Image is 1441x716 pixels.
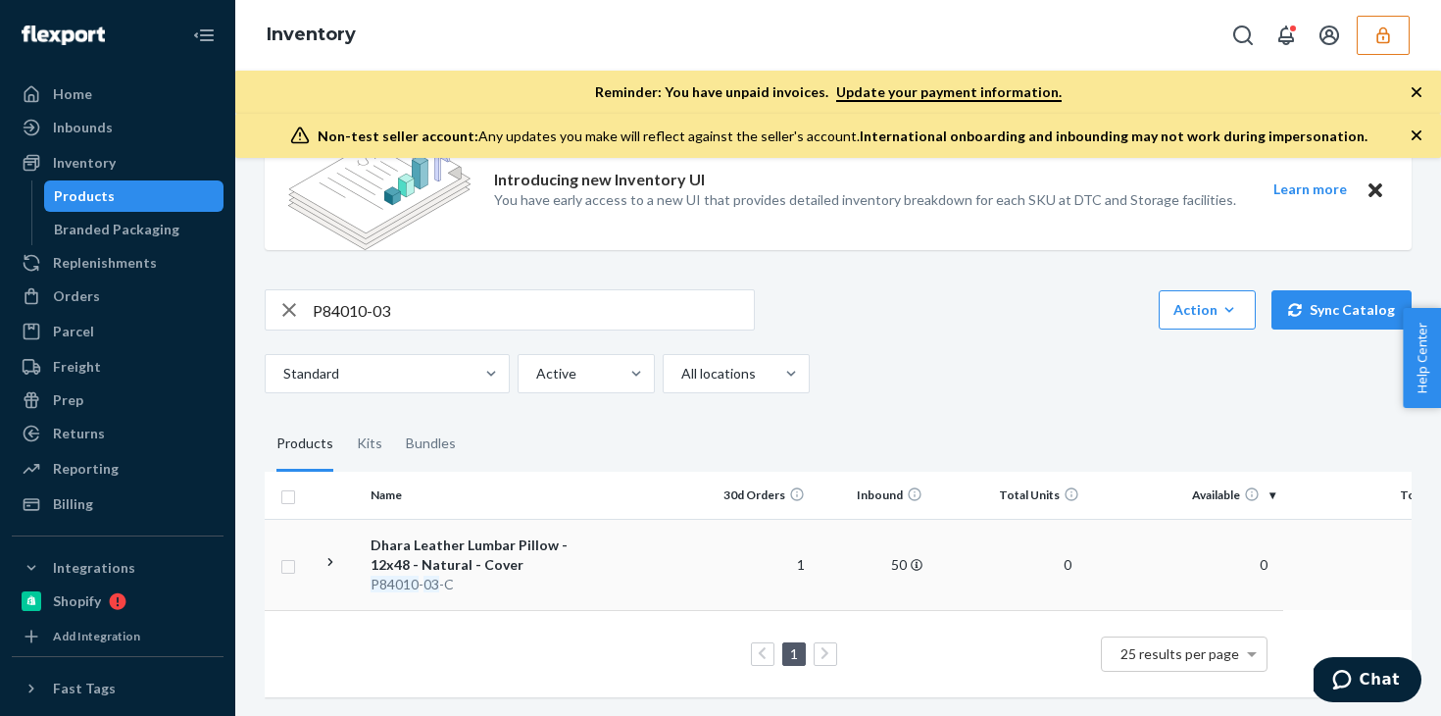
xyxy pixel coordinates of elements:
div: Action [1173,300,1241,320]
a: Replenishments [12,247,224,279]
div: Bundles [406,417,456,472]
button: Fast Tags [12,673,224,704]
div: Orders [53,286,100,306]
th: Available [1087,472,1283,519]
th: Inbound [813,472,930,519]
div: Branded Packaging [54,220,179,239]
span: International onboarding and inbounding may not work during impersonation. [860,128,1367,144]
button: Integrations [12,552,224,584]
div: Products [54,186,115,206]
a: Returns [12,418,224,449]
ol: breadcrumbs [251,7,372,64]
div: Any updates you make will reflect against the seller's account. [318,127,1367,146]
span: 0 [1056,556,1079,573]
em: 03 [423,576,439,592]
div: Fast Tags [53,679,116,698]
iframe: Opens a widget where you can chat to one of our agents [1314,657,1421,706]
img: Flexport logo [22,26,105,45]
a: Orders [12,281,224,312]
input: All locations [679,364,681,384]
span: Non-test seller account: [318,128,478,144]
a: Page 1 is your current page [786,645,802,662]
div: Integrations [53,558,135,578]
span: 25 results per page [1120,645,1239,662]
p: Introducing new Inventory UI [494,169,705,191]
a: Inbounds [12,112,224,143]
div: Home [53,84,92,104]
a: Products [44,180,224,212]
p: Reminder: You have unpaid invoices. [595,82,1062,102]
div: Reporting [53,459,119,479]
img: new-reports-banner-icon.82668bd98b6a51aee86340f2a7b77ae3.png [288,128,471,250]
div: Shopify [53,591,101,611]
th: Name [363,472,583,519]
button: Action [1159,290,1256,330]
a: Update your payment information. [836,83,1062,102]
a: Inventory [12,147,224,179]
button: Learn more [1261,178,1359,202]
div: Kits [357,417,382,472]
a: Branded Packaging [44,214,224,245]
button: Help Center [1403,308,1441,408]
td: 50 [813,519,930,610]
div: Inventory [53,153,116,173]
div: Billing [53,494,93,514]
button: Sync Catalog [1271,290,1412,330]
div: Add Integration [53,628,140,644]
div: - -C [371,575,575,594]
div: Dhara Leather Lumbar Pillow - 12x48 - Natural - Cover [371,536,575,575]
a: Reporting [12,453,224,485]
div: Freight [53,357,101,377]
em: P84010 [371,576,419,592]
input: Search inventory by name or sku [313,290,754,330]
input: Active [534,364,536,384]
a: Home [12,78,224,110]
td: 1 [695,519,813,610]
p: You have early access to a new UI that provides detailed inventory breakdown for each SKU at DTC ... [494,190,1236,210]
div: Products [276,417,333,472]
a: Freight [12,351,224,383]
button: Open notifications [1267,16,1306,55]
a: Parcel [12,316,224,347]
button: Close [1363,178,1388,202]
input: Standard [281,364,283,384]
a: Add Integration [12,625,224,648]
span: 0 [1252,556,1275,573]
button: Open account menu [1310,16,1349,55]
div: Prep [53,390,83,410]
a: Prep [12,384,224,416]
a: Shopify [12,586,224,617]
div: Returns [53,424,105,443]
a: Billing [12,488,224,520]
th: Total Units [930,472,1087,519]
div: Parcel [53,322,94,341]
div: Replenishments [53,253,157,273]
a: Inventory [267,24,356,45]
div: Inbounds [53,118,113,137]
button: Close Navigation [184,16,224,55]
button: Open Search Box [1223,16,1263,55]
th: 30d Orders [695,472,813,519]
